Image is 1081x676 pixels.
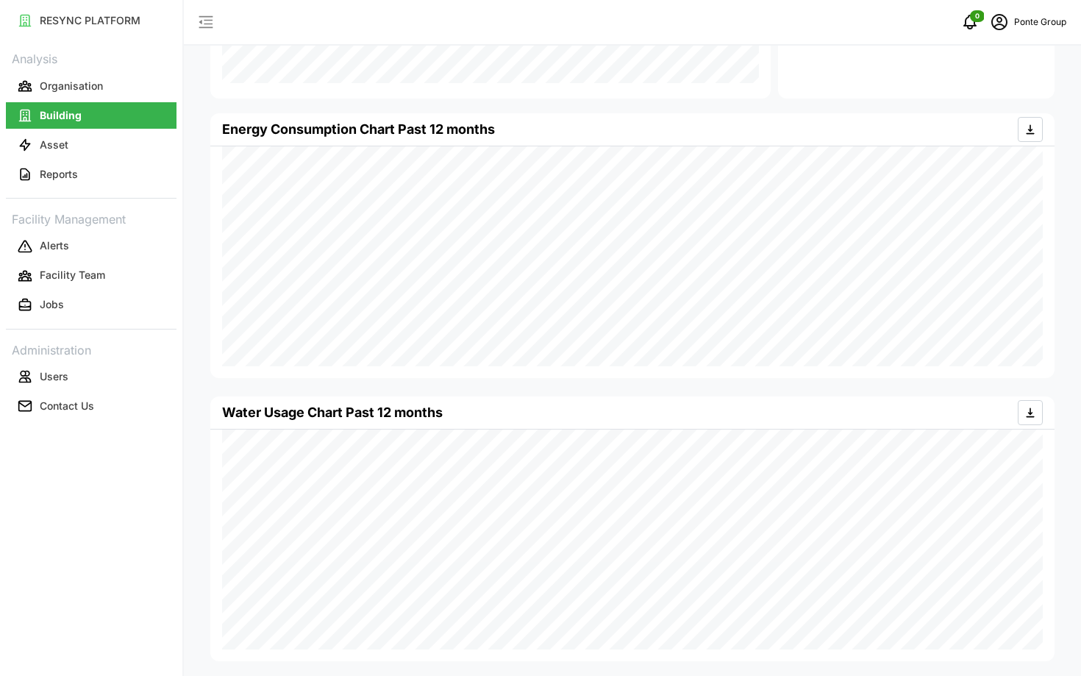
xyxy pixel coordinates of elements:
[6,261,176,291] a: Facility Team
[40,268,105,282] p: Facility Team
[40,13,140,28] p: RESYNC PLATFORM
[6,73,176,99] button: Organisation
[40,297,64,312] p: Jobs
[6,101,176,130] a: Building
[222,402,443,423] p: Water Usage Chart Past 12 months
[40,79,103,93] p: Organisation
[6,291,176,320] a: Jobs
[222,119,495,140] p: Energy Consumption Chart Past 12 months
[6,161,176,188] button: Reports
[6,130,176,160] a: Asset
[6,6,176,35] a: RESYNC PLATFORM
[6,47,176,68] p: Analysis
[6,363,176,390] button: Users
[985,7,1014,37] button: schedule
[6,233,176,260] button: Alerts
[1014,15,1066,29] p: Ponte Group
[6,292,176,319] button: Jobs
[6,207,176,229] p: Facility Management
[6,393,176,419] button: Contact Us
[6,338,176,360] p: Administration
[40,138,68,152] p: Asset
[6,160,176,189] a: Reports
[40,108,82,123] p: Building
[6,362,176,391] a: Users
[6,232,176,261] a: Alerts
[6,391,176,421] a: Contact Us
[6,71,176,101] a: Organisation
[40,238,69,253] p: Alerts
[955,7,985,37] button: notifications
[6,7,176,34] button: RESYNC PLATFORM
[40,399,94,413] p: Contact Us
[6,102,176,129] button: Building
[40,369,68,384] p: Users
[6,263,176,289] button: Facility Team
[6,132,176,158] button: Asset
[40,167,78,182] p: Reports
[975,11,980,21] span: 0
